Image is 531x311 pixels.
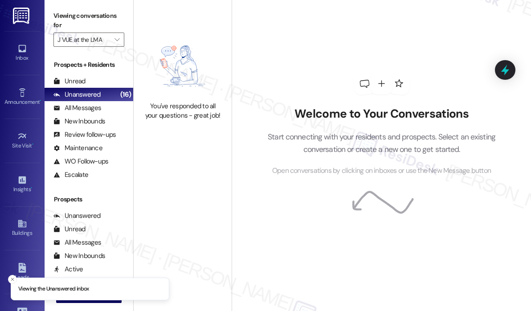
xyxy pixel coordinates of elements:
a: Leads [4,260,40,284]
div: Maintenance [53,143,102,153]
div: WO Follow-ups [53,157,108,166]
div: Prospects [45,195,133,204]
div: Prospects + Residents [45,60,133,70]
p: Start connecting with your residents and prospects. Select an existing conversation or create a n... [254,131,509,156]
div: Escalate [53,170,88,180]
button: Close toast [8,275,17,284]
div: Unread [53,77,86,86]
img: empty-state [143,35,222,97]
div: Unanswered [53,211,101,221]
a: Inbox [4,41,40,65]
span: • [40,98,41,104]
div: Active [53,265,83,274]
div: Review follow-ups [53,130,116,139]
div: Unanswered [53,90,101,99]
p: Viewing the Unanswered inbox [18,285,89,293]
h2: Welcome to Your Conversations [254,107,509,121]
div: All Messages [53,238,101,247]
div: New Inbounds [53,251,105,261]
a: Insights • [4,172,40,196]
a: Site Visit • [4,129,40,153]
div: You've responded to all your questions - great job! [143,102,222,121]
div: New Inbounds [53,117,105,126]
div: Unread [53,225,86,234]
img: ResiDesk Logo [13,8,31,24]
div: (16) [118,88,133,102]
span: • [31,185,32,191]
i:  [114,36,119,43]
span: Open conversations by clicking on inboxes or use the New Message button [272,165,491,176]
input: All communities [57,33,110,47]
label: Viewing conversations for [53,9,124,33]
a: Buildings [4,216,40,240]
div: All Messages [53,103,101,113]
span: • [32,141,33,147]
